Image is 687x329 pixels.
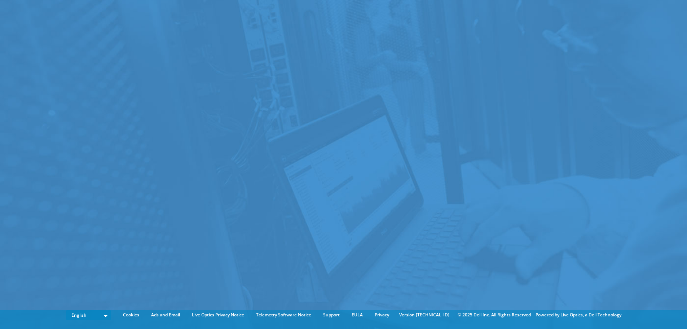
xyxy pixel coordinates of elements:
[346,311,368,319] a: EULA
[396,311,453,319] li: Version [TECHNICAL_ID]
[118,311,145,319] a: Cookies
[454,311,534,319] li: © 2025 Dell Inc. All Rights Reserved
[251,311,317,319] a: Telemetry Software Notice
[146,311,185,319] a: Ads and Email
[536,311,621,319] li: Powered by Live Optics, a Dell Technology
[369,311,395,319] a: Privacy
[318,311,345,319] a: Support
[186,311,250,319] a: Live Optics Privacy Notice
